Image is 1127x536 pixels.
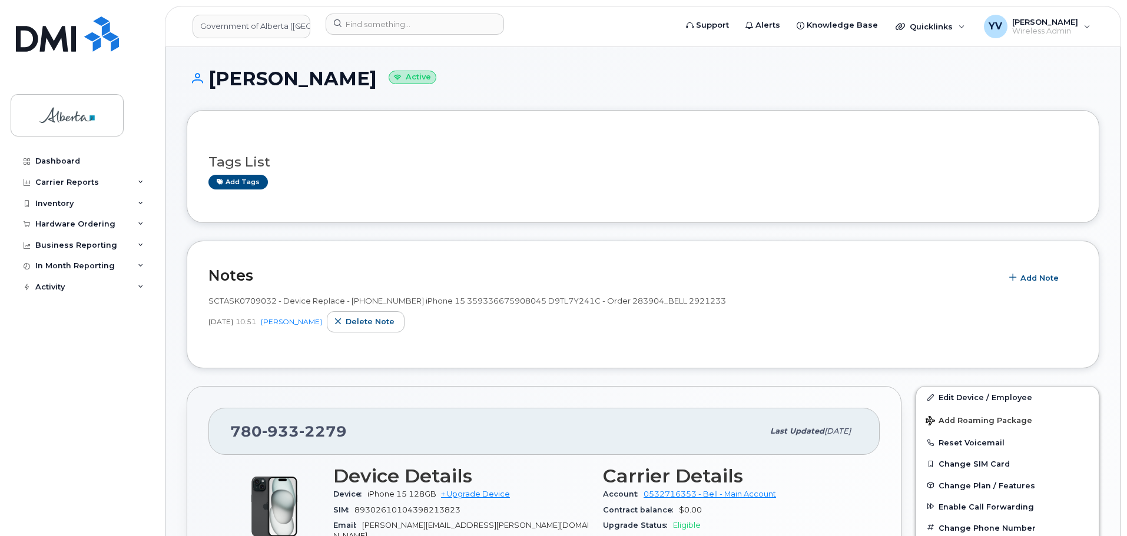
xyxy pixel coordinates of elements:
span: 933 [262,422,299,440]
a: Add tags [208,175,268,189]
button: Change SIM Card [916,453,1099,474]
small: Active [389,71,436,84]
span: Change Plan / Features [939,481,1035,490]
span: iPhone 15 128GB [367,490,436,498]
span: Add Note [1020,272,1059,284]
a: + Upgrade Device [441,490,510,498]
span: [DATE] [208,317,233,327]
span: SCTASK0709032 - Device Replace - [PHONE_NUMBER] iPhone 15 359336675908045 D9TL7Y241C - Order 2839... [208,296,726,305]
button: Enable Call Forwarding [916,496,1099,517]
span: Email [333,521,362,530]
a: [PERSON_NAME] [261,317,322,326]
h1: [PERSON_NAME] [187,68,1099,89]
span: 10:51 [236,317,256,327]
button: Reset Voicemail [916,432,1099,453]
button: Change Plan / Features [916,475,1099,496]
span: Enable Call Forwarding [939,502,1034,511]
h3: Device Details [333,465,589,487]
button: Add Roaming Package [916,408,1099,432]
a: 0532716353 - Bell - Main Account [644,490,776,498]
button: Add Note [1002,267,1069,288]
span: Account [603,490,644,498]
a: Edit Device / Employee [916,387,1099,408]
span: Upgrade Status [603,521,673,530]
span: Contract balance [603,505,679,514]
button: Delete note [327,311,405,332]
h3: Tags List [208,155,1078,169]
span: [DATE] [824,427,851,435]
span: Delete note [346,316,395,327]
span: Device [333,490,367,498]
span: 89302610104398213823 [354,505,460,514]
span: SIM [333,505,354,514]
span: Add Roaming Package [926,416,1032,427]
span: $0.00 [679,505,702,514]
h3: Carrier Details [603,465,858,487]
span: 2279 [299,422,347,440]
span: 780 [230,422,347,440]
span: Last updated [770,427,824,435]
span: Eligible [673,521,701,530]
h2: Notes [208,267,996,284]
